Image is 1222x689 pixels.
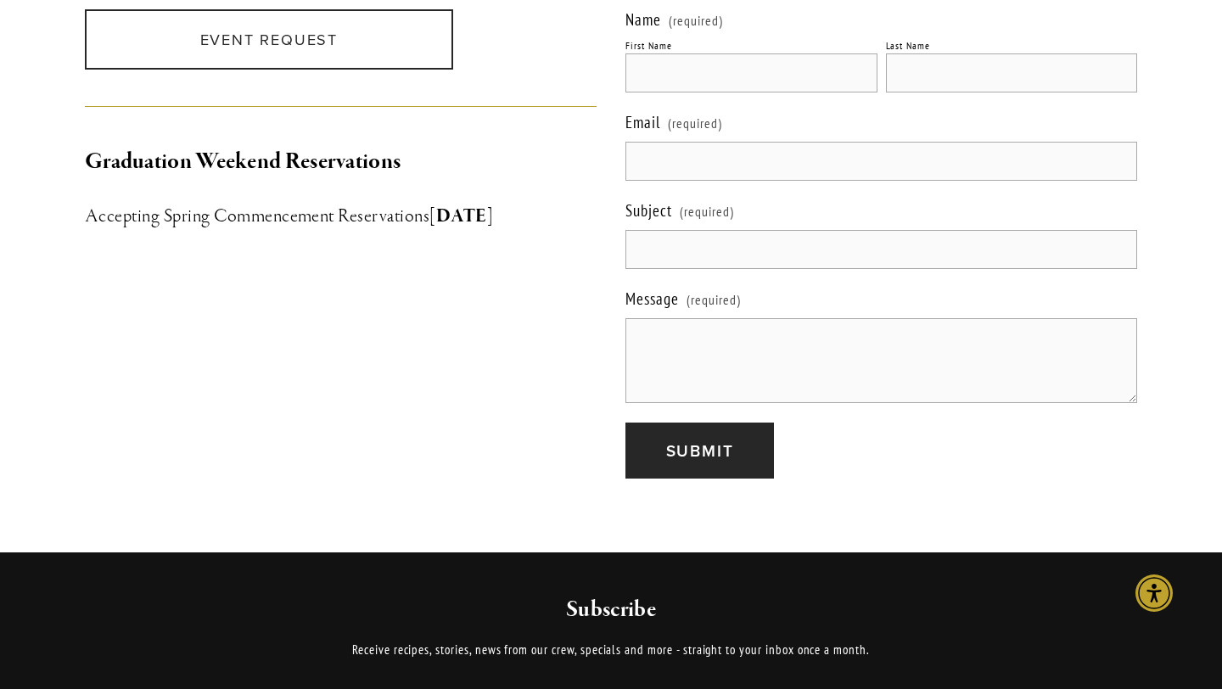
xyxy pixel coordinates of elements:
span: Subject [625,200,672,221]
button: SubmitSubmit [625,423,774,479]
h2: Graduation Weekend Reservations [85,144,597,180]
div: First Name [625,39,672,52]
h3: Accepting Spring Commencement Reservations [85,201,597,232]
span: Message [625,288,679,309]
div: Last Name [886,39,931,52]
p: Receive recipes, stories, news from our crew, specials and more - straight to your inbox once a m... [191,640,1032,660]
span: Name [625,9,661,30]
span: (required) [680,196,734,227]
div: Accessibility Menu [1135,574,1173,612]
h2: Subscribe [191,595,1032,625]
a: Event Request [85,9,453,70]
span: (required) [687,284,741,315]
strong: [DATE] [429,204,493,228]
span: Email [625,112,660,132]
span: (required) [668,108,722,138]
span: Submit [666,439,734,462]
span: (required) [669,14,723,27]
